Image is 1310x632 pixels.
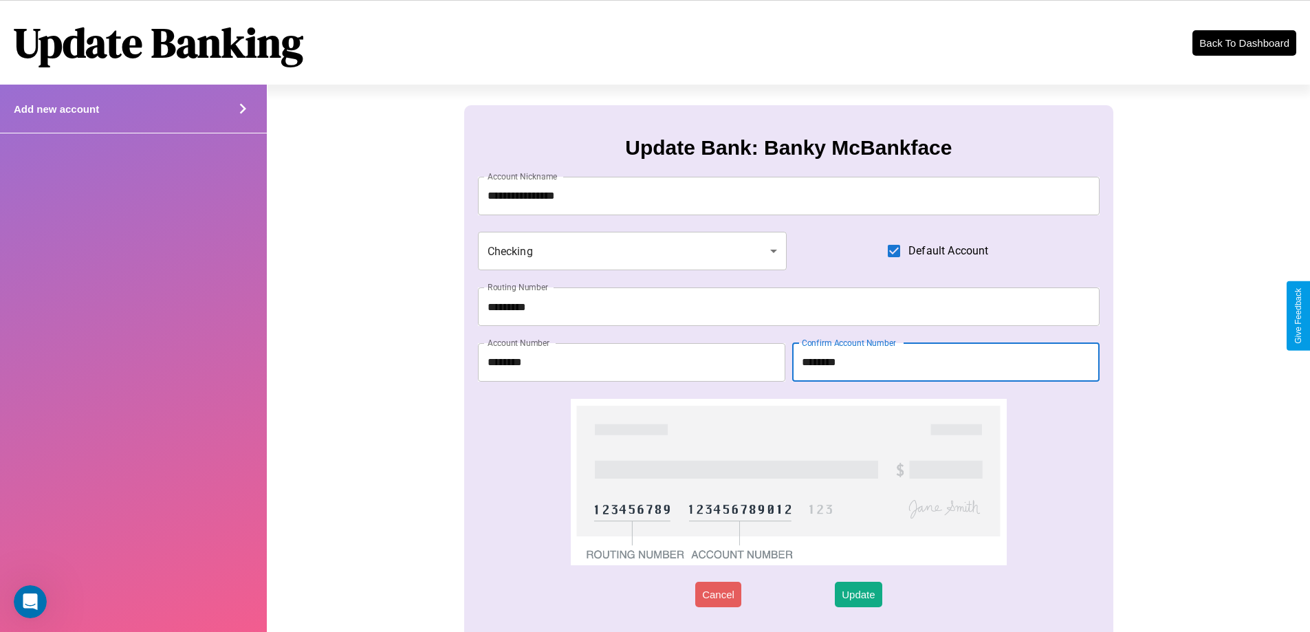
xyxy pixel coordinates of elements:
h4: Add new account [14,103,99,115]
label: Account Nickname [488,171,558,182]
label: Confirm Account Number [802,337,896,349]
button: Cancel [695,582,741,607]
iframe: Intercom live chat [14,585,47,618]
h1: Update Banking [14,14,303,71]
div: Checking [478,232,787,270]
div: Give Feedback [1293,288,1303,344]
img: check [571,399,1006,565]
h3: Update Bank: Banky McBankface [625,136,952,160]
label: Account Number [488,337,549,349]
button: Back To Dashboard [1192,30,1296,56]
label: Routing Number [488,281,548,293]
button: Update [835,582,882,607]
span: Default Account [908,243,988,259]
